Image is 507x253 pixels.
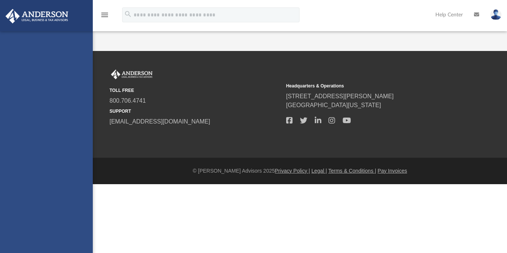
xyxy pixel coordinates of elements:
[109,70,154,79] img: Anderson Advisors Platinum Portal
[100,10,109,19] i: menu
[286,102,381,108] a: [GEOGRAPHIC_DATA][US_STATE]
[93,167,507,175] div: © [PERSON_NAME] Advisors 2025
[377,168,407,174] a: Pay Invoices
[3,9,71,23] img: Anderson Advisors Platinum Portal
[109,87,281,94] small: TOLL FREE
[109,108,281,115] small: SUPPORT
[124,10,132,18] i: search
[109,97,146,104] a: 800.706.4741
[311,168,327,174] a: Legal |
[109,118,210,125] a: [EMAIL_ADDRESS][DOMAIN_NAME]
[286,83,458,89] small: Headquarters & Operations
[275,168,310,174] a: Privacy Policy |
[286,93,394,99] a: [STREET_ADDRESS][PERSON_NAME]
[100,14,109,19] a: menu
[328,168,376,174] a: Terms & Conditions |
[490,9,501,20] img: User Pic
